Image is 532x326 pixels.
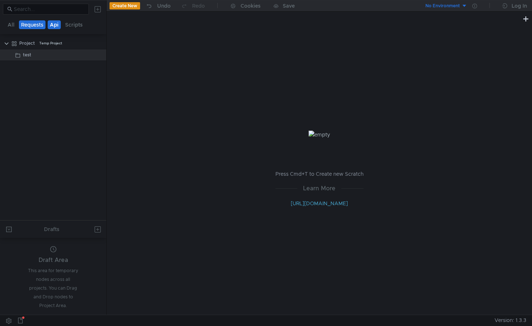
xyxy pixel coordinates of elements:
div: Project [19,38,35,49]
div: Save [283,3,295,8]
div: Redo [192,1,205,10]
p: Press Cmd+T to Create new Scratch [275,170,364,178]
div: test [23,49,31,60]
div: Cookies [241,1,261,10]
button: Api [48,20,61,29]
div: No Environment [425,3,460,9]
button: All [5,20,17,29]
button: Scripts [63,20,85,29]
input: Search... [14,5,84,13]
img: empty [309,131,330,139]
span: Learn More [297,184,341,193]
div: Log In [512,1,527,10]
div: Undo [157,1,171,10]
button: Create New [110,2,140,9]
button: Redo [176,0,210,11]
a: [URL][DOMAIN_NAME] [291,200,348,207]
button: Requests [19,20,45,29]
div: Drafts [44,225,59,234]
span: Version: 1.3.3 [495,315,526,326]
button: Undo [140,0,176,11]
div: Temp Project [39,38,62,49]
